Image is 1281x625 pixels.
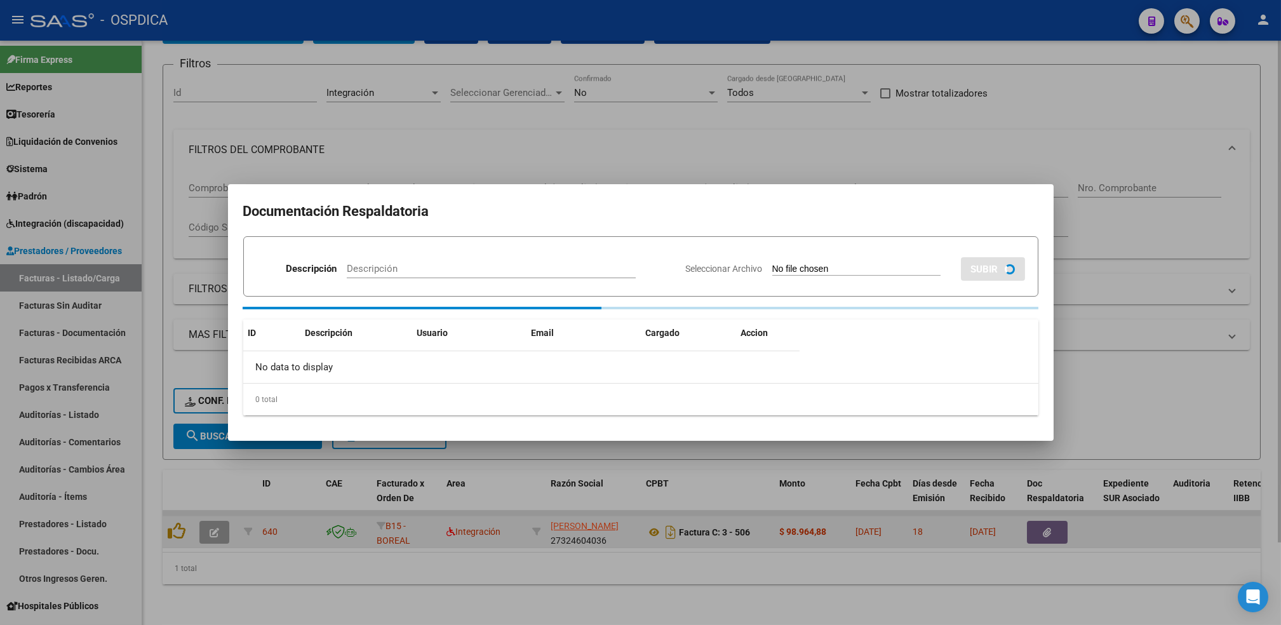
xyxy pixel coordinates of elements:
[686,264,763,274] span: Seleccionar Archivo
[243,199,1038,224] h2: Documentación Respaldatoria
[248,328,257,338] span: ID
[417,328,448,338] span: Usuario
[243,384,1038,415] div: 0 total
[736,319,800,347] datatable-header-cell: Accion
[961,257,1025,281] button: SUBIR
[741,328,768,338] span: Accion
[641,319,736,347] datatable-header-cell: Cargado
[243,351,800,383] div: No data to display
[300,319,412,347] datatable-header-cell: Descripción
[532,328,554,338] span: Email
[286,262,337,276] p: Descripción
[971,264,998,275] span: SUBIR
[243,319,300,347] datatable-header-cell: ID
[412,319,526,347] datatable-header-cell: Usuario
[305,328,353,338] span: Descripción
[526,319,641,347] datatable-header-cell: Email
[1238,582,1268,612] div: Open Intercom Messenger
[646,328,680,338] span: Cargado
